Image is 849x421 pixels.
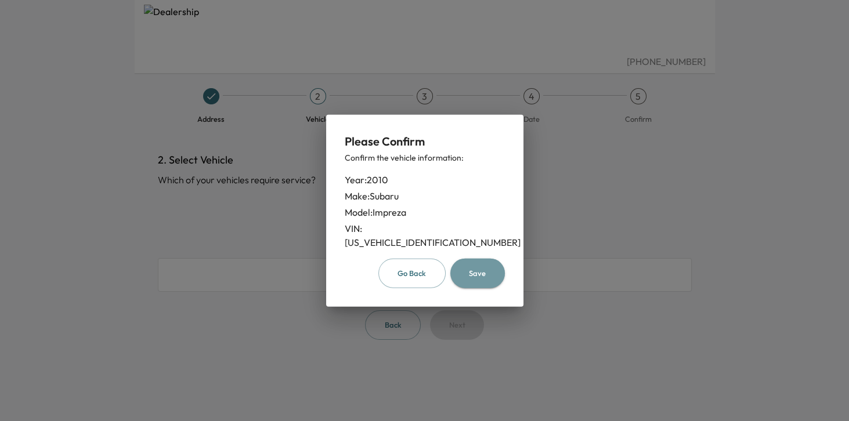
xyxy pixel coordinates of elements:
[345,173,505,187] div: Year: 2010
[378,259,446,288] button: Go Back
[345,152,505,164] div: Confirm the vehicle information:
[345,222,505,249] div: VIN: [US_VEHICLE_IDENTIFICATION_NUMBER]
[345,205,505,219] div: Model: Impreza
[345,189,505,203] div: Make: Subaru
[345,133,505,150] div: Please Confirm
[450,259,505,288] button: Save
